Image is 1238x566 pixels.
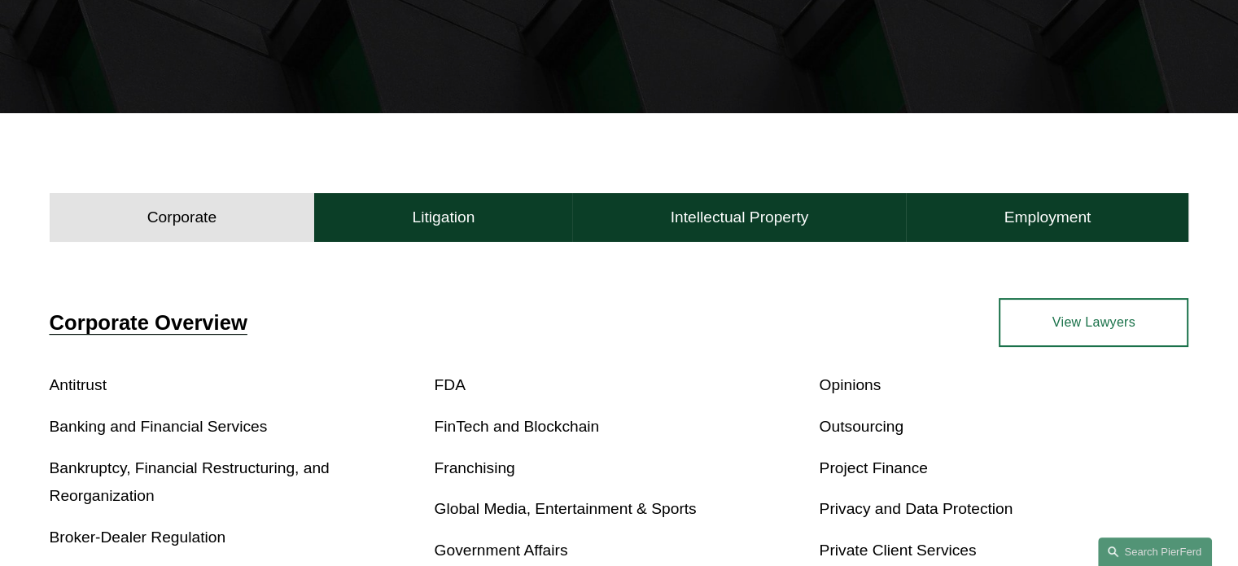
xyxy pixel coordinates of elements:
a: Opinions [819,376,881,393]
a: Bankruptcy, Financial Restructuring, and Reorganization [50,459,330,505]
h4: Litigation [412,208,475,227]
a: Antitrust [50,376,107,393]
a: View Lawyers [999,298,1188,347]
a: FDA [435,376,466,393]
a: FinTech and Blockchain [435,418,600,435]
h4: Corporate [147,208,217,227]
a: Private Client Services [819,542,976,559]
a: Project Finance [819,459,927,476]
a: Corporate Overview [50,311,247,334]
a: Banking and Financial Services [50,418,268,435]
a: Privacy and Data Protection [819,500,1013,517]
a: Government Affairs [435,542,568,559]
a: Global Media, Entertainment & Sports [435,500,697,517]
a: Franchising [435,459,515,476]
h4: Employment [1004,208,1091,227]
h4: Intellectual Property [671,208,809,227]
a: Search this site [1098,537,1212,566]
a: Broker-Dealer Regulation [50,529,226,546]
a: Outsourcing [819,418,903,435]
